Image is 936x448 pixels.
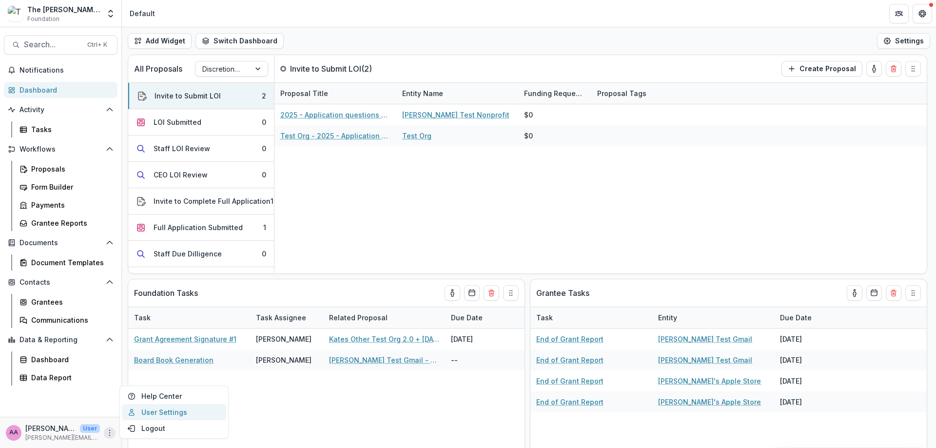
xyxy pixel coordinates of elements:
[31,164,110,174] div: Proposals
[877,33,930,49] button: Settings
[262,170,266,180] div: 0
[262,91,266,101] div: 2
[518,88,591,98] div: Funding Requested
[518,83,591,104] div: Funding Requested
[128,307,250,328] div: Task
[652,307,774,328] div: Entity
[256,334,312,344] div: [PERSON_NAME]
[128,241,274,267] button: Staff Due Dilligence0
[530,312,559,323] div: Task
[128,188,274,214] button: Invite to Complete Full Application1
[31,124,110,135] div: Tasks
[19,278,102,287] span: Contacts
[16,121,117,137] a: Tasks
[154,170,208,180] div: CEO LOI Review
[263,222,266,233] div: 1
[262,117,266,127] div: 0
[4,141,117,157] button: Open Workflows
[536,376,604,386] a: End of Grant Report
[19,239,102,247] span: Documents
[658,397,761,407] a: [PERSON_NAME]'s Apple Store
[134,63,182,75] p: All Proposals
[250,312,312,323] div: Task Assignee
[19,106,102,114] span: Activity
[31,257,110,268] div: Document Templates
[195,33,284,49] button: Switch Dashboard
[536,334,604,344] a: End of Grant Report
[16,215,117,231] a: Grantee Reports
[128,83,274,109] button: Invite to Submit LOI2
[524,110,533,120] div: $0
[16,294,117,310] a: Grantees
[104,427,116,439] button: More
[250,307,323,328] div: Task Assignee
[781,61,862,77] button: Create Proposal
[913,4,932,23] button: Get Help
[262,143,266,154] div: 0
[262,249,266,259] div: 0
[774,329,847,350] div: [DATE]
[658,376,761,386] a: [PERSON_NAME]'s Apple Store
[464,285,480,301] button: Calendar
[396,88,449,98] div: Entity Name
[652,312,683,323] div: Entity
[31,372,110,383] div: Data Report
[8,6,23,21] img: The Frist Foundation Workflow Sandbox
[31,354,110,365] div: Dashboard
[290,63,372,75] p: Invite to Submit LOI ( 2 )
[16,370,117,386] a: Data Report
[130,8,155,19] div: Default
[658,355,752,365] a: [PERSON_NAME] Test Gmail
[445,307,518,328] div: Due Date
[19,66,114,75] span: Notifications
[31,182,110,192] div: Form Builder
[16,197,117,213] a: Payments
[396,83,518,104] div: Entity Name
[4,82,117,98] a: Dashboard
[154,249,222,259] div: Staff Due Dilligence
[31,315,110,325] div: Communications
[4,332,117,348] button: Open Data & Reporting
[31,200,110,210] div: Payments
[154,196,271,206] div: Invite to Complete Full Application
[31,297,110,307] div: Grantees
[866,61,882,77] button: toggle-assigned-to-me
[329,355,439,365] a: [PERSON_NAME] Test Gmail - 2025 - LOI questions
[9,429,18,436] div: Annie Axe
[19,336,102,344] span: Data & Reporting
[445,329,518,350] div: [DATE]
[31,218,110,228] div: Grantee Reports
[591,88,652,98] div: Proposal Tags
[27,4,100,15] div: The [PERSON_NAME] Foundation Workflow Sandbox
[16,179,117,195] a: Form Builder
[847,285,862,301] button: toggle-assigned-to-me
[591,83,713,104] div: Proposal Tags
[19,145,102,154] span: Workflows
[134,334,236,344] a: Grant Agreement Signature #1
[24,40,81,49] span: Search...
[402,110,509,120] a: [PERSON_NAME] Test Nonprofit
[774,307,847,328] div: Due Date
[271,196,273,206] div: 1
[530,307,652,328] div: Task
[536,355,604,365] a: End of Grant Report
[154,117,201,127] div: LOI Submitted
[104,4,117,23] button: Open entity switcher
[323,312,393,323] div: Related Proposal
[16,351,117,368] a: Dashboard
[774,370,847,391] div: [DATE]
[280,131,390,141] a: Test Org - 2025 - Application questions over 25K
[27,15,59,23] span: Foundation
[445,350,518,370] div: --
[323,307,445,328] div: Related Proposal
[19,85,110,95] div: Dashboard
[503,285,519,301] button: Drag
[484,285,499,301] button: Delete card
[274,83,396,104] div: Proposal Title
